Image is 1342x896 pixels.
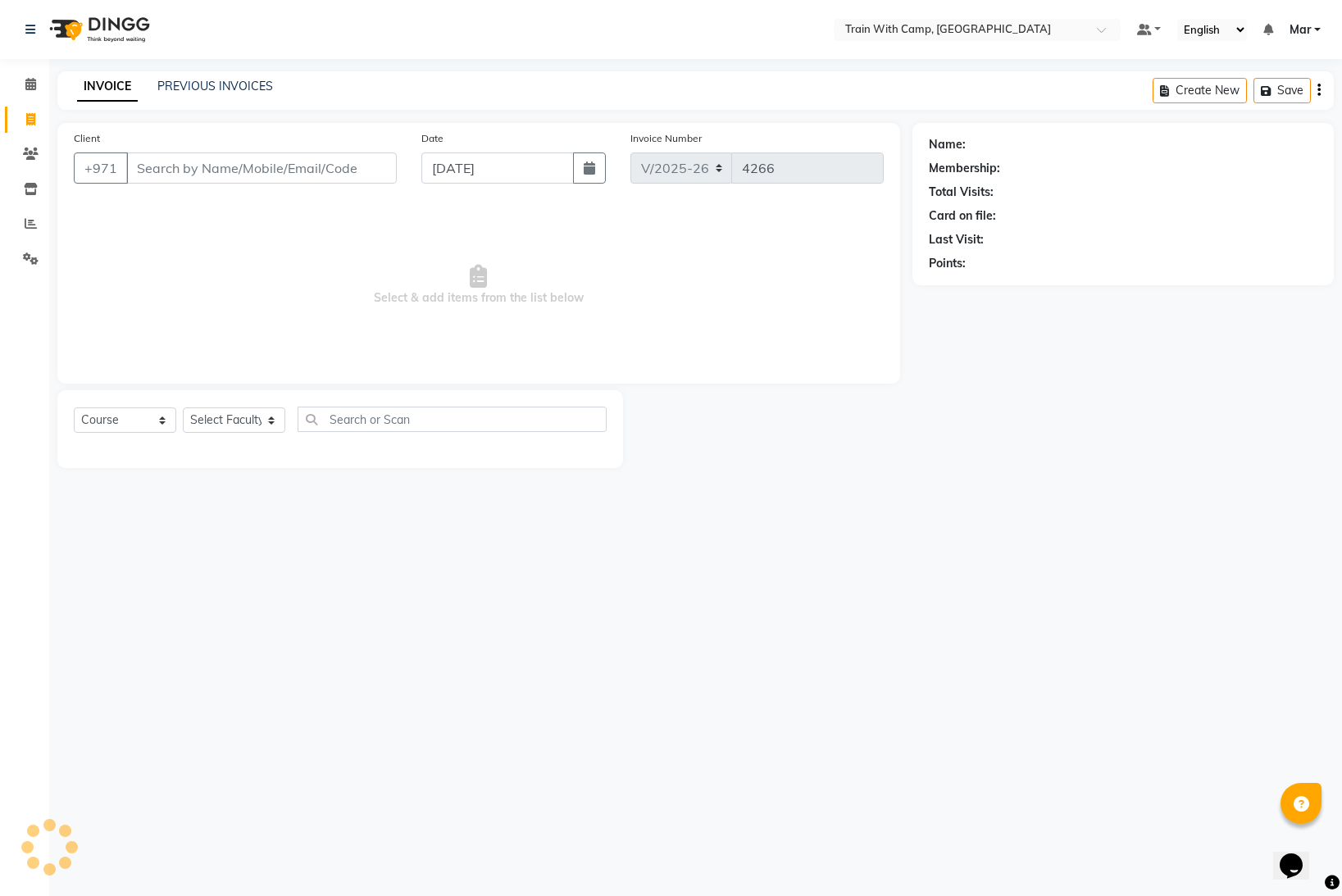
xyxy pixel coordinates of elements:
label: Invoice Number [630,131,702,146]
button: Create New [1153,78,1247,103]
div: Total Visits: [929,184,994,201]
a: PREVIOUS INVOICES [157,79,273,93]
div: Last Visit: [929,231,984,248]
input: Search or Scan [298,407,607,432]
a: INVOICE [77,72,138,102]
iframe: chat widget [1273,830,1326,880]
span: Mar [1290,21,1311,39]
button: +971 [74,152,128,184]
label: Client [74,131,100,146]
div: Card on file: [929,207,996,225]
label: Date [421,131,444,146]
div: Name: [929,136,966,153]
div: Points: [929,255,966,272]
div: Membership: [929,160,1000,177]
button: Save [1253,78,1311,103]
img: logo [42,7,154,52]
span: Select & add items from the list below [74,203,884,367]
input: Search by Name/Mobile/Email/Code [126,152,397,184]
